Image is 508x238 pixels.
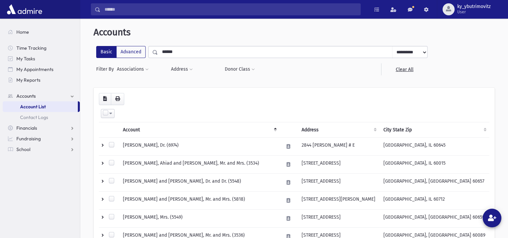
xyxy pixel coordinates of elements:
[379,155,489,173] td: [GEOGRAPHIC_DATA], IL 60015
[119,173,280,191] td: [PERSON_NAME] and [PERSON_NAME], Dr. and Dr. (5548)
[16,45,46,51] span: Time Tracking
[3,75,80,85] a: My Reports
[94,27,131,38] span: Accounts
[298,137,379,155] td: 2844 [PERSON_NAME] # E
[20,104,46,110] span: Account List
[379,122,489,137] th: City State Zip : activate to sort column ascending
[379,137,489,155] td: [GEOGRAPHIC_DATA], IL 60645
[379,191,489,209] td: [GEOGRAPHIC_DATA], IL 60712
[298,155,379,173] td: [STREET_ADDRESS]
[16,93,36,99] span: Accounts
[96,66,117,73] span: Filter By
[298,209,379,227] td: [STREET_ADDRESS]
[379,173,489,191] td: [GEOGRAPHIC_DATA], [GEOGRAPHIC_DATA] 60657
[99,93,111,105] button: CSV
[101,3,360,15] input: Search
[96,46,117,58] label: Basic
[116,46,146,58] label: Advanced
[3,101,78,112] a: Account List
[119,209,280,227] td: [PERSON_NAME], Mrs. (5549)
[3,123,80,133] a: Financials
[119,155,280,173] td: [PERSON_NAME], Ahiad and [PERSON_NAME], Mr. and Mrs. (3534)
[3,112,80,123] a: Contact Logs
[16,29,29,35] span: Home
[381,63,428,75] a: Clear All
[5,3,44,16] img: AdmirePro
[298,191,379,209] td: [STREET_ADDRESS][PERSON_NAME]
[457,4,491,9] span: ky_ybutrimovitz
[3,64,80,75] a: My Appointments
[298,122,379,137] th: Address : activate to sort column ascending
[16,146,30,152] span: School
[20,114,48,120] span: Contact Logs
[119,191,280,209] td: [PERSON_NAME] and [PERSON_NAME], Mr. and Mrs. (5818)
[224,63,255,75] button: Donor Class
[16,56,35,62] span: My Tasks
[16,77,40,83] span: My Reports
[119,137,280,155] td: [PERSON_NAME], Dr. (6974)
[457,9,491,15] span: User
[16,136,41,142] span: Fundraising
[117,63,149,75] button: Associations
[3,43,80,53] a: Time Tracking
[171,63,193,75] button: Address
[3,91,80,101] a: Accounts
[96,46,146,58] div: FilterModes
[16,66,53,72] span: My Appointments
[3,53,80,64] a: My Tasks
[379,209,489,227] td: [GEOGRAPHIC_DATA], [GEOGRAPHIC_DATA] 60659
[111,93,124,105] button: Print
[119,122,280,137] th: Account: activate to sort column descending
[3,27,80,37] a: Home
[3,133,80,144] a: Fundraising
[298,173,379,191] td: [STREET_ADDRESS]
[3,144,80,155] a: School
[16,125,37,131] span: Financials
